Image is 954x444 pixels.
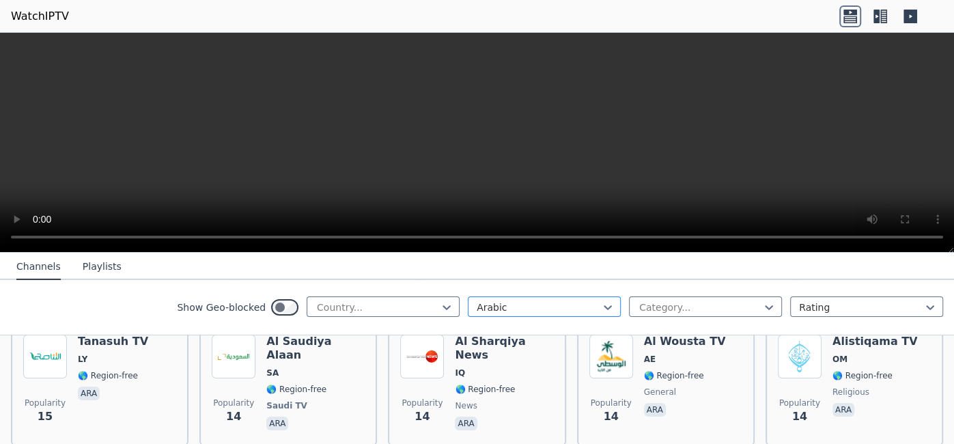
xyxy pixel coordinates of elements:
[25,398,66,408] span: Popularity
[266,335,365,362] h6: Al Saudiya Alaan
[266,367,279,378] span: SA
[644,335,726,348] h6: Al Wousta TV
[455,400,477,411] span: news
[644,370,704,381] span: 🌎 Region-free
[83,254,122,280] button: Playlists
[78,354,87,365] span: LY
[226,408,241,425] span: 14
[213,398,254,408] span: Popularity
[603,408,618,425] span: 14
[644,403,666,417] p: ara
[266,417,288,430] p: ara
[78,370,138,381] span: 🌎 Region-free
[78,387,100,400] p: ara
[400,335,444,378] img: Al Sharqiya News
[644,387,676,398] span: general
[402,398,443,408] span: Popularity
[455,384,515,395] span: 🌎 Region-free
[779,398,820,408] span: Popularity
[177,301,266,314] label: Show Geo-blocked
[415,408,430,425] span: 14
[266,400,307,411] span: Saudi TV
[589,335,633,378] img: Al Wousta TV
[455,417,477,430] p: ara
[23,335,67,378] img: Tanasuh TV
[78,335,148,348] h6: Tanasuh TV
[832,354,847,365] span: OM
[832,335,918,348] h6: Alistiqama TV
[832,403,854,417] p: ara
[591,398,632,408] span: Popularity
[455,335,553,362] h6: Al Sharqiya News
[832,370,893,381] span: 🌎 Region-free
[792,408,807,425] span: 14
[212,335,255,378] img: Al Saudiya Alaan
[16,254,61,280] button: Channels
[38,408,53,425] span: 15
[266,384,326,395] span: 🌎 Region-free
[832,387,869,398] span: religious
[455,367,465,378] span: IQ
[11,8,69,25] a: WatchIPTV
[644,354,656,365] span: AE
[778,335,822,378] img: Alistiqama TV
